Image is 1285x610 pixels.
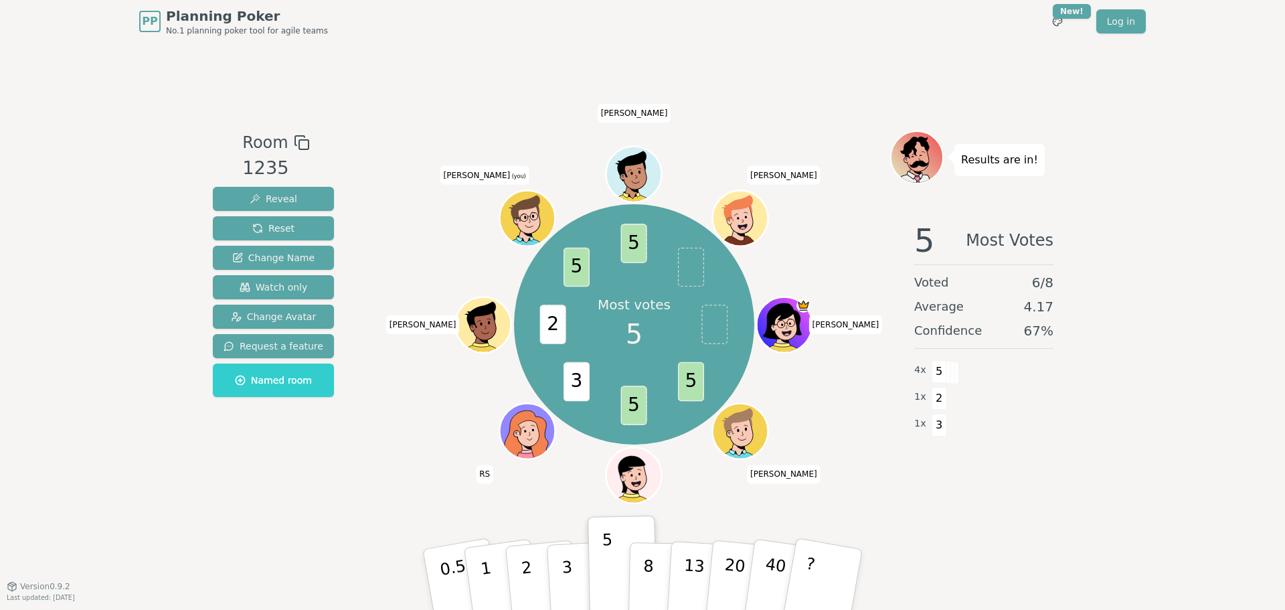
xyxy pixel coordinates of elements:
[626,314,642,354] span: 5
[1045,9,1069,33] button: New!
[914,363,926,378] span: 4 x
[621,386,647,426] span: 5
[213,305,334,329] button: Change Avatar
[914,224,935,256] span: 5
[598,295,671,314] p: Most votes
[747,166,821,185] span: Click to change your name
[213,246,334,270] button: Change Name
[932,387,947,410] span: 2
[914,321,982,340] span: Confidence
[166,25,328,36] span: No.1 planning poker tool for agile teams
[224,339,323,353] span: Request a feature
[250,192,297,206] span: Reveal
[621,224,647,264] span: 5
[213,187,334,211] button: Reveal
[240,281,308,294] span: Watch only
[809,315,883,334] span: Click to change your name
[914,390,926,404] span: 1 x
[7,581,70,592] button: Version0.9.2
[142,13,157,29] span: PP
[966,224,1053,256] span: Most Votes
[564,362,590,402] span: 3
[1024,321,1053,340] span: 67 %
[747,465,821,483] span: Click to change your name
[231,310,317,323] span: Change Avatar
[166,7,328,25] span: Planning Poker
[476,465,493,483] span: Click to change your name
[7,594,75,601] span: Last updated: [DATE]
[139,7,328,36] a: PPPlanning PokerNo.1 planning poker tool for agile teams
[213,334,334,358] button: Request a feature
[440,166,529,185] span: Click to change your name
[602,530,614,603] p: 5
[1023,297,1053,316] span: 4.17
[932,360,947,383] span: 5
[564,248,590,287] span: 5
[252,222,294,235] span: Reset
[932,414,947,437] span: 3
[213,275,334,299] button: Watch only
[242,155,309,182] div: 1235
[213,216,334,240] button: Reset
[914,297,964,316] span: Average
[510,173,526,179] span: (you)
[1032,273,1053,292] span: 6 / 8
[235,374,312,387] span: Named room
[386,315,460,334] span: Click to change your name
[20,581,70,592] span: Version 0.9.2
[961,151,1038,169] p: Results are in!
[678,362,704,402] span: 5
[914,273,949,292] span: Voted
[1096,9,1146,33] a: Log in
[914,416,926,431] span: 1 x
[598,104,671,123] span: Click to change your name
[242,131,288,155] span: Room
[213,364,334,397] button: Named room
[1053,4,1091,19] div: New!
[797,299,811,313] span: Heidi is the host
[501,192,553,244] button: Click to change your avatar
[232,251,315,264] span: Change Name
[540,305,566,345] span: 2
